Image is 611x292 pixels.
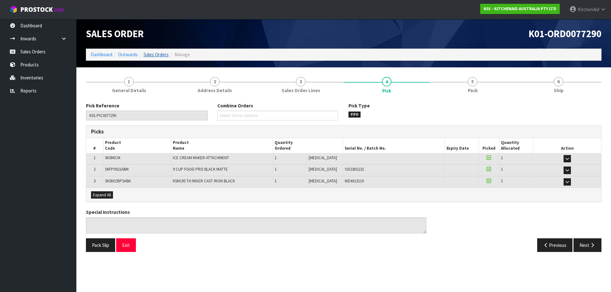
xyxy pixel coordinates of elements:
span: 2 [94,166,95,172]
span: ICE CREAM MAKER ATTACHMENT [173,155,229,160]
button: Previous [537,238,573,252]
span: Ship [554,87,564,94]
span: 1 [94,155,95,160]
span: 5 [468,77,477,86]
span: FIFO [348,112,361,118]
span: 1 [275,166,277,172]
th: Serial No. / Batch No. [343,138,445,153]
a: Outwards [118,51,138,58]
span: Sales Order Lines [282,87,320,94]
span: K01-ORD0077290 [529,28,601,40]
span: 5KSM195PSABK [105,178,131,184]
span: 3 [296,77,305,86]
span: 6 [554,77,563,86]
h3: Picks [91,129,339,135]
th: Expiry Date [445,138,479,153]
span: Pack [468,87,478,94]
th: # [86,138,103,153]
span: 1 [275,155,277,160]
button: Next [573,238,601,252]
label: Combine Orders [217,102,253,109]
span: Expand All [93,192,111,198]
button: Exit [116,238,136,252]
th: Product Name [171,138,273,153]
span: Pick [382,87,391,94]
span: Pick [86,98,601,257]
span: 1 [501,178,503,184]
span: 1 [275,178,277,184]
span: WD4013119 [345,178,364,184]
span: Sales Order [86,28,144,40]
span: 5KSMICM [105,155,120,160]
img: cube-alt.png [10,5,18,13]
span: 3 [94,178,95,184]
span: KSM195 TH MIXER CAST IRON BLACK [173,178,235,184]
label: Special Instructions [86,209,130,215]
small: WMS [54,7,64,13]
span: [MEDICAL_DATA] [309,166,337,172]
span: ProStock [20,5,53,14]
label: Pick Reference [86,102,119,109]
span: YJD1802231 [345,166,364,172]
span: General Details [112,87,146,94]
th: Quantity Ordered [273,138,343,153]
a: Sales Orders [144,51,169,58]
th: Action [533,138,601,153]
a: Dashboard [91,51,112,58]
th: Quantity Allocated [499,138,533,153]
span: [MEDICAL_DATA] [309,178,337,184]
span: 1 [501,166,503,172]
span: [MEDICAL_DATA] [309,155,337,160]
span: 1 [501,155,503,160]
span: 5KFP0921ABM [105,166,129,172]
span: Address Details [198,87,232,94]
button: Expand All [91,191,113,199]
span: 4 [382,77,391,86]
span: Picked [482,146,495,151]
span: 2 [210,77,220,86]
th: Product Code [103,138,171,153]
span: 1 [124,77,134,86]
button: Pack Slip [86,238,115,252]
strong: K01 - KITCHENAID AUSTRALIA PTY LTD [484,6,556,11]
span: 9 CUP FOOD PRO BLACK MATTE [173,166,228,172]
label: Pick Type [348,102,370,109]
span: KitchenAid [578,6,599,12]
span: Manage [174,51,190,58]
